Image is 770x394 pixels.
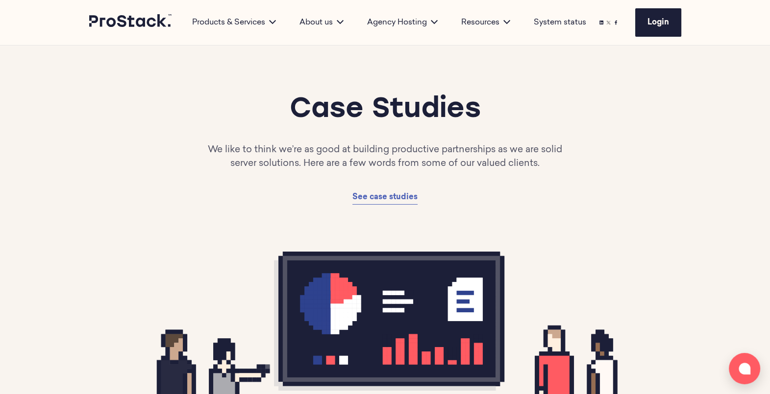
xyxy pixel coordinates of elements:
div: Products & Services [180,17,288,28]
div: Agency Hosting [355,17,449,28]
a: See case studies [352,190,418,205]
h1: Case Studies [148,93,621,128]
span: Login [647,19,669,26]
div: About us [288,17,355,28]
a: System status [534,17,586,28]
p: We like to think we’re as good at building productive partnerships as we are solid server solutio... [207,143,563,171]
a: Login [635,8,681,37]
button: Open chat window [729,353,760,384]
a: Prostack logo [89,14,173,31]
span: See case studies [352,193,418,201]
div: Resources [449,17,522,28]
